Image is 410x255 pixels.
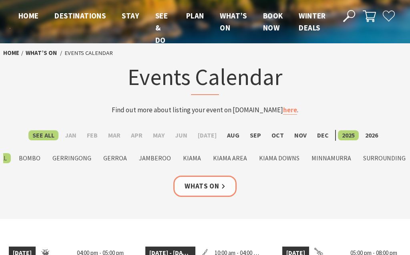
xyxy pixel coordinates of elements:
[299,11,326,32] span: Winter Deals
[28,130,58,140] label: See All
[194,130,221,140] label: [DATE]
[155,11,168,45] span: See & Do
[313,130,333,140] label: Dec
[54,11,106,20] span: Destinations
[127,130,147,140] label: Apr
[255,153,303,163] label: Kiama Downs
[179,153,205,163] label: Kiama
[186,11,204,20] span: Plan
[135,153,175,163] label: Jamberoo
[149,130,169,140] label: May
[283,105,297,115] a: here
[99,153,131,163] label: Gerroa
[10,10,334,46] nav: Main Menu
[18,11,39,20] span: Home
[61,130,80,140] label: Jan
[72,62,339,95] h1: Events Calendar
[220,11,247,32] span: What’s On
[15,153,44,163] label: Bombo
[361,130,382,140] label: 2026
[83,130,102,140] label: Feb
[223,130,243,140] label: Aug
[246,130,265,140] label: Sep
[267,130,288,140] label: Oct
[104,130,125,140] label: Mar
[209,153,251,163] label: Kiama Area
[263,11,283,32] span: Book now
[307,153,355,163] label: Minnamurra
[122,11,139,20] span: Stay
[290,130,311,140] label: Nov
[338,130,359,140] label: 2025
[48,153,95,163] label: Gerringong
[72,105,339,115] p: Find out more about listing your event on [DOMAIN_NAME] .
[171,130,191,140] label: Jun
[173,176,237,197] a: Whats On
